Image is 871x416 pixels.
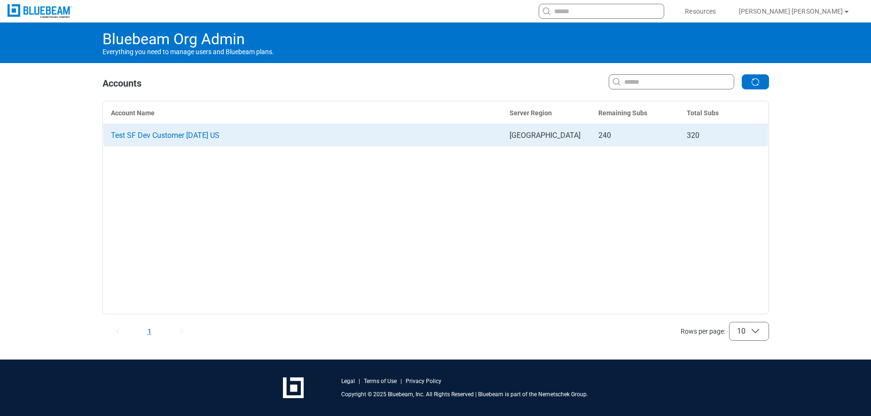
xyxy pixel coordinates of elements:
[166,324,196,339] button: Next Page
[341,377,441,385] div: | |
[502,124,591,147] td: [GEOGRAPHIC_DATA]
[102,324,133,339] button: Previous Page
[111,108,495,118] div: Account Name
[341,377,355,385] a: Legal
[364,377,397,385] a: Terms of Use
[679,124,768,147] td: 320
[737,327,745,336] span: 10
[674,4,727,19] button: Resources
[102,78,141,93] h1: Accounts
[103,101,769,147] table: bb-data-table
[729,322,769,341] button: Rows per page
[591,124,680,147] td: 240
[136,324,163,339] button: 1
[681,328,725,335] span: Rows per page :
[95,23,777,63] div: Everything you need to manage users and Bluebeam plans.
[341,391,588,398] p: Copyright © 2025 Bluebeam, Inc. All Rights Reserved | Bluebeam is part of the Nemetschek Group.
[728,4,862,19] button: [PERSON_NAME] [PERSON_NAME]
[8,4,71,18] img: Bluebeam, Inc.
[510,108,583,118] div: Server Region
[102,30,769,48] h1: Bluebeam Org Admin
[406,377,441,385] a: Privacy Policy
[111,131,220,140] span: Test SF Dev Customer [DATE] US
